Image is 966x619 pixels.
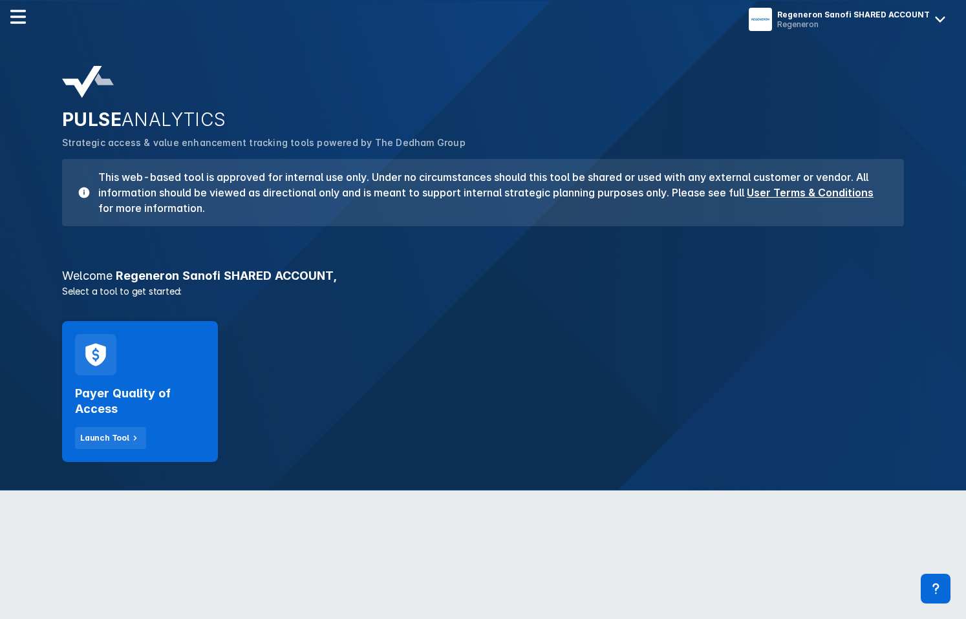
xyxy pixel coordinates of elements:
div: Contact Support [921,574,950,603]
img: menu--horizontal.svg [10,9,26,25]
img: menu button [751,10,769,28]
div: Launch Tool [80,432,129,444]
span: ANALYTICS [122,109,226,131]
a: Payer Quality of AccessLaunch Tool [62,321,218,462]
h3: This web-based tool is approved for internal use only. Under no circumstances should this tool be... [91,169,888,216]
p: Select a tool to get started: [54,284,912,298]
div: Regeneron Sanofi SHARED ACCOUNT [777,10,930,19]
p: Strategic access & value enhancement tracking tools powered by The Dedham Group [62,136,904,150]
button: Launch Tool [75,427,146,449]
span: Welcome [62,269,113,282]
img: pulse-analytics-logo [62,66,114,98]
h2: Payer Quality of Access [75,386,205,417]
a: User Terms & Conditions [747,186,874,199]
h2: PULSE [62,109,904,131]
div: Regeneron [777,19,930,29]
h3: Regeneron Sanofi SHARED ACCOUNT , [54,270,912,282]
img: logo [52,8,228,26]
